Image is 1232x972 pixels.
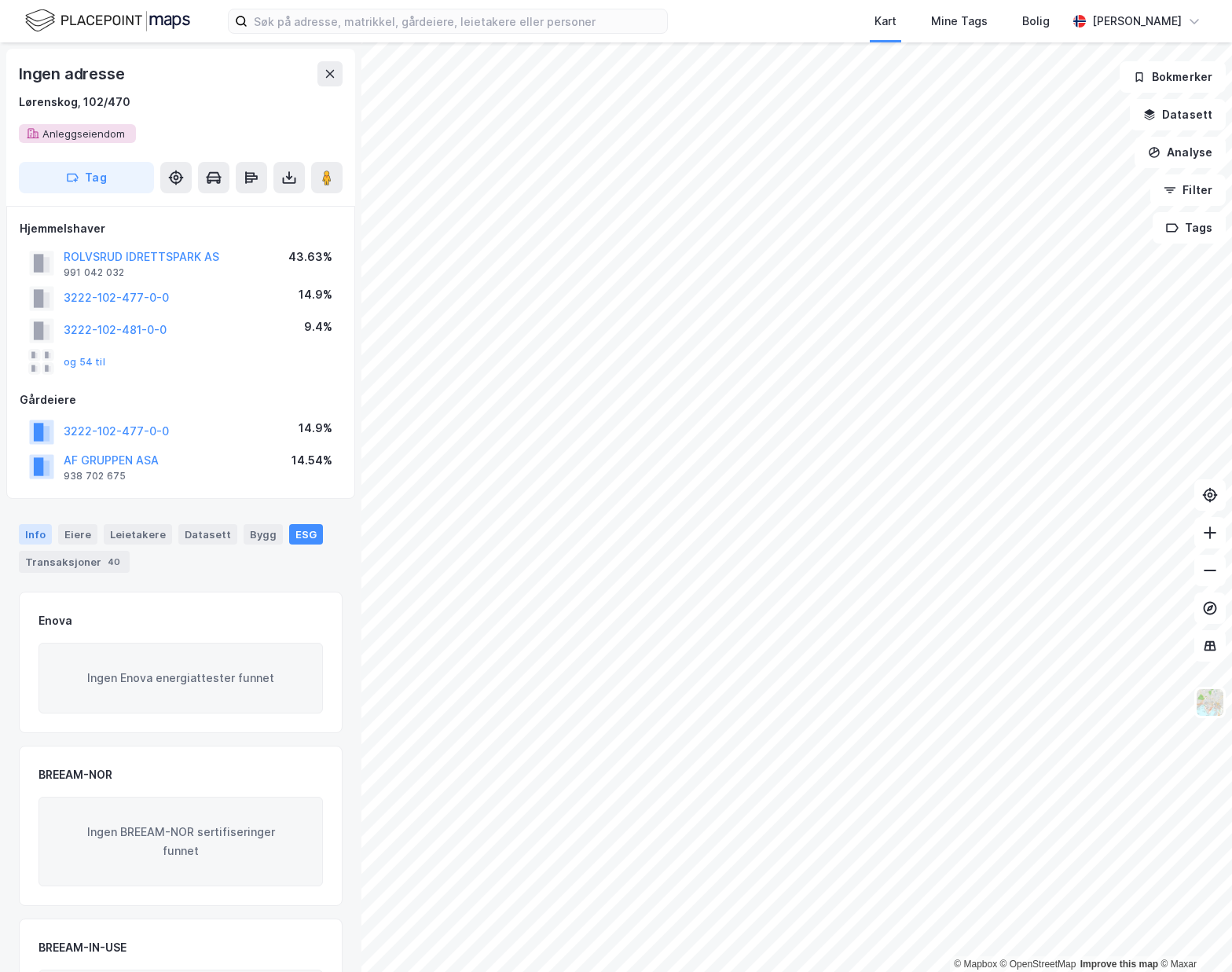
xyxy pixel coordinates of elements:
[178,524,237,545] div: Datasett
[19,524,52,545] div: Info
[1195,688,1225,717] img: Z
[1153,897,1232,972] div: Kontrollprogram for chat
[1080,959,1158,970] a: Improve this map
[299,285,332,304] div: 14.9%
[304,317,332,336] div: 9.4%
[20,391,342,409] div: Gårdeiere
[19,93,130,112] div: Lørenskog, 102/470
[1130,99,1226,130] button: Datasett
[931,12,988,31] div: Mine Tags
[1135,137,1226,168] button: Analyse
[19,162,154,193] button: Tag
[38,643,323,713] div: Ingen Enova energiattester funnet
[104,524,172,545] div: Leietakere
[247,9,667,33] input: Søk på adresse, matrikkel, gårdeiere, leietakere eller personer
[104,554,123,570] div: 40
[1000,959,1076,970] a: OpenStreetMap
[38,765,112,784] div: BREEAM-NOR
[1150,174,1226,206] button: Filter
[299,419,332,438] div: 14.9%
[19,61,127,86] div: Ingen adresse
[244,524,283,545] div: Bygg
[19,551,130,573] div: Transaksjoner
[1092,12,1182,31] div: [PERSON_NAME]
[38,797,323,886] div: Ingen BREEAM-NOR sertifiseringer funnet
[58,524,97,545] div: Eiere
[289,524,323,545] div: ESG
[25,7,190,35] img: logo.f888ab2527a4732fd821a326f86c7f29.svg
[288,248,332,266] div: 43.63%
[64,470,126,482] div: 938 702 675
[20,219,342,238] div: Hjemmelshaver
[1022,12,1050,31] div: Bolig
[1120,61,1226,93] button: Bokmerker
[38,938,126,957] div: BREEAM-IN-USE
[1153,212,1226,244] button: Tags
[291,451,332,470] div: 14.54%
[954,959,997,970] a: Mapbox
[38,611,72,630] div: Enova
[1153,897,1232,972] iframe: Chat Widget
[64,266,124,279] div: 991 042 032
[874,12,896,31] div: Kart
